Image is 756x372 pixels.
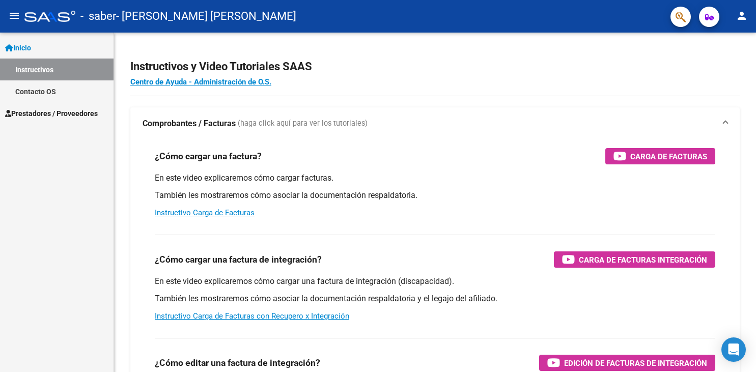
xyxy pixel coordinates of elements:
h3: ¿Cómo cargar una factura de integración? [155,252,322,267]
mat-icon: menu [8,10,20,22]
p: También les mostraremos cómo asociar la documentación respaldatoria y el legajo del afiliado. [155,293,715,304]
p: También les mostraremos cómo asociar la documentación respaldatoria. [155,190,715,201]
span: (haga click aquí para ver los tutoriales) [238,118,368,129]
h3: ¿Cómo editar una factura de integración? [155,356,320,370]
h3: ¿Cómo cargar una factura? [155,149,262,163]
button: Edición de Facturas de integración [539,355,715,371]
a: Instructivo Carga de Facturas con Recupero x Integración [155,311,349,321]
span: Prestadores / Proveedores [5,108,98,119]
span: Carga de Facturas [630,150,707,163]
button: Carga de Facturas Integración [554,251,715,268]
button: Carga de Facturas [605,148,715,164]
a: Instructivo Carga de Facturas [155,208,255,217]
div: Open Intercom Messenger [721,337,746,362]
h2: Instructivos y Video Tutoriales SAAS [130,57,740,76]
span: - saber [80,5,116,27]
a: Centro de Ayuda - Administración de O.S. [130,77,271,87]
span: - [PERSON_NAME] [PERSON_NAME] [116,5,296,27]
span: Carga de Facturas Integración [579,253,707,266]
mat-expansion-panel-header: Comprobantes / Facturas (haga click aquí para ver los tutoriales) [130,107,740,140]
strong: Comprobantes / Facturas [143,118,236,129]
p: En este video explicaremos cómo cargar una factura de integración (discapacidad). [155,276,715,287]
mat-icon: person [736,10,748,22]
span: Edición de Facturas de integración [564,357,707,369]
span: Inicio [5,42,31,53]
p: En este video explicaremos cómo cargar facturas. [155,173,715,184]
